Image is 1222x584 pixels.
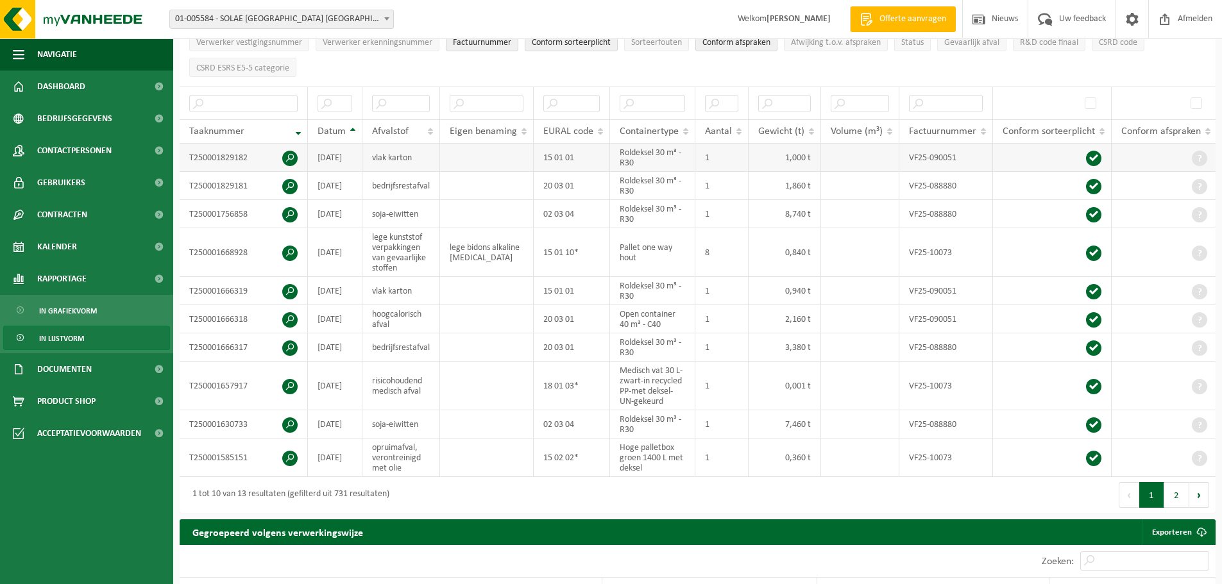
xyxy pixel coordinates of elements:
[446,32,518,51] button: FactuurnummerFactuurnummer: Activate to sort
[749,200,821,228] td: 8,740 t
[791,38,881,47] span: Afwijking t.o.v. afspraken
[610,333,695,362] td: Roldeksel 30 m³ - R30
[1121,126,1201,137] span: Conform afspraken
[362,277,440,305] td: vlak karton
[308,200,362,228] td: [DATE]
[362,410,440,438] td: soja-eiwitten
[899,410,993,438] td: VF25-088880
[532,38,611,47] span: Conform sorteerplicht
[37,385,96,417] span: Product Shop
[1042,556,1074,567] label: Zoeken:
[695,362,749,410] td: 1
[308,228,362,277] td: [DATE]
[169,10,394,29] span: 01-005584 - SOLAE BELGIUM NV - IEPER
[749,333,821,362] td: 3,380 t
[1164,482,1189,508] button: 2
[1092,32,1144,51] button: CSRD codeCSRD code: Activate to sort
[695,172,749,200] td: 1
[37,135,112,167] span: Contactpersonen
[37,263,87,295] span: Rapportage
[534,410,610,438] td: 02 03 04
[749,172,821,200] td: 1,860 t
[901,38,924,47] span: Status
[534,333,610,362] td: 20 03 01
[37,199,87,231] span: Contracten
[196,63,289,73] span: CSRD ESRS E5-5 categorie
[180,172,308,200] td: T250001829181
[749,144,821,172] td: 1,000 t
[1142,519,1214,545] a: Exporteren
[876,13,949,26] span: Offerte aanvragen
[534,438,610,477] td: 15 02 02*
[749,362,821,410] td: 0,001 t
[899,172,993,200] td: VF25-088880
[624,32,689,51] button: SorteerfoutenSorteerfouten: Activate to sort
[534,172,610,200] td: 20 03 01
[758,126,804,137] span: Gewicht (t)
[610,228,695,277] td: Pallet one way hout
[180,438,308,477] td: T250001585151
[308,144,362,172] td: [DATE]
[170,10,393,28] span: 01-005584 - SOLAE BELGIUM NV - IEPER
[362,200,440,228] td: soja-eiwitten
[1003,126,1095,137] span: Conform sorteerplicht
[316,32,439,51] button: Verwerker erkenningsnummerVerwerker erkenningsnummer: Activate to sort
[1013,32,1085,51] button: R&D code finaalR&amp;D code finaal: Activate to sort
[850,6,956,32] a: Offerte aanvragen
[899,277,993,305] td: VF25-090051
[909,126,976,137] span: Factuurnummer
[196,38,302,47] span: Verwerker vestigingsnummer
[37,71,85,103] span: Dashboard
[695,144,749,172] td: 1
[610,438,695,477] td: Hoge palletbox groen 1400 L met deksel
[37,231,77,263] span: Kalender
[749,228,821,277] td: 0,840 t
[1099,38,1137,47] span: CSRD code
[610,172,695,200] td: Roldeksel 30 m³ - R30
[180,519,376,544] h2: Gegroepeerd volgens verwerkingswijze
[362,305,440,333] td: hoogcalorisch afval
[749,438,821,477] td: 0,360 t
[37,353,92,385] span: Documenten
[1189,482,1209,508] button: Next
[308,438,362,477] td: [DATE]
[37,167,85,199] span: Gebruikers
[534,200,610,228] td: 02 03 04
[362,144,440,172] td: vlak karton
[37,38,77,71] span: Navigatie
[180,277,308,305] td: T250001666319
[308,410,362,438] td: [DATE]
[362,362,440,410] td: risicohoudend medisch afval
[180,144,308,172] td: T250001829182
[543,126,593,137] span: EURAL code
[831,126,883,137] span: Volume (m³)
[695,438,749,477] td: 1
[610,144,695,172] td: Roldeksel 30 m³ - R30
[899,333,993,362] td: VF25-088880
[610,200,695,228] td: Roldeksel 30 m³ - R30
[695,410,749,438] td: 1
[308,277,362,305] td: [DATE]
[695,228,749,277] td: 8
[362,228,440,277] td: lege kunststof verpakkingen van gevaarlijke stoffen
[705,126,732,137] span: Aantal
[899,305,993,333] td: VF25-090051
[453,38,511,47] span: Factuurnummer
[899,362,993,410] td: VF25-10073
[784,32,888,51] button: Afwijking t.o.v. afsprakenAfwijking t.o.v. afspraken: Activate to sort
[695,200,749,228] td: 1
[937,32,1006,51] button: Gevaarlijk afval : Activate to sort
[899,200,993,228] td: VF25-088880
[899,228,993,277] td: VF25-10073
[180,410,308,438] td: T250001630733
[318,126,346,137] span: Datum
[899,144,993,172] td: VF25-090051
[3,326,170,350] a: In lijstvorm
[189,58,296,77] button: CSRD ESRS E5-5 categorieCSRD ESRS E5-5 categorie: Activate to sort
[37,103,112,135] span: Bedrijfsgegevens
[308,362,362,410] td: [DATE]
[695,32,777,51] button: Conform afspraken : Activate to sort
[1020,38,1078,47] span: R&D code finaal
[362,333,440,362] td: bedrijfsrestafval
[37,417,141,449] span: Acceptatievoorwaarden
